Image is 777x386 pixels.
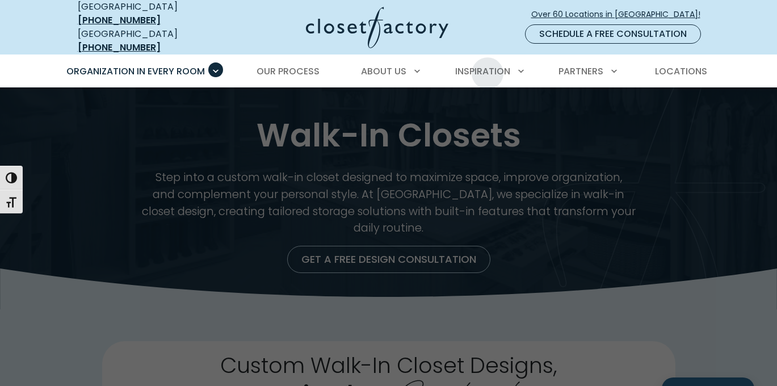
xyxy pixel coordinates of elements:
span: Organization in Every Room [66,65,205,78]
img: Closet Factory Logo [306,7,448,48]
span: Inspiration [455,65,510,78]
a: Schedule a Free Consultation [525,24,701,44]
div: [GEOGRAPHIC_DATA] [78,27,217,54]
span: Over 60 Locations in [GEOGRAPHIC_DATA]! [531,9,709,20]
span: Locations [655,65,707,78]
span: About Us [361,65,406,78]
a: Over 60 Locations in [GEOGRAPHIC_DATA]! [531,5,710,24]
span: Our Process [257,65,320,78]
span: Partners [558,65,603,78]
a: [PHONE_NUMBER] [78,14,161,27]
a: [PHONE_NUMBER] [78,41,161,54]
nav: Primary Menu [58,56,719,87]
